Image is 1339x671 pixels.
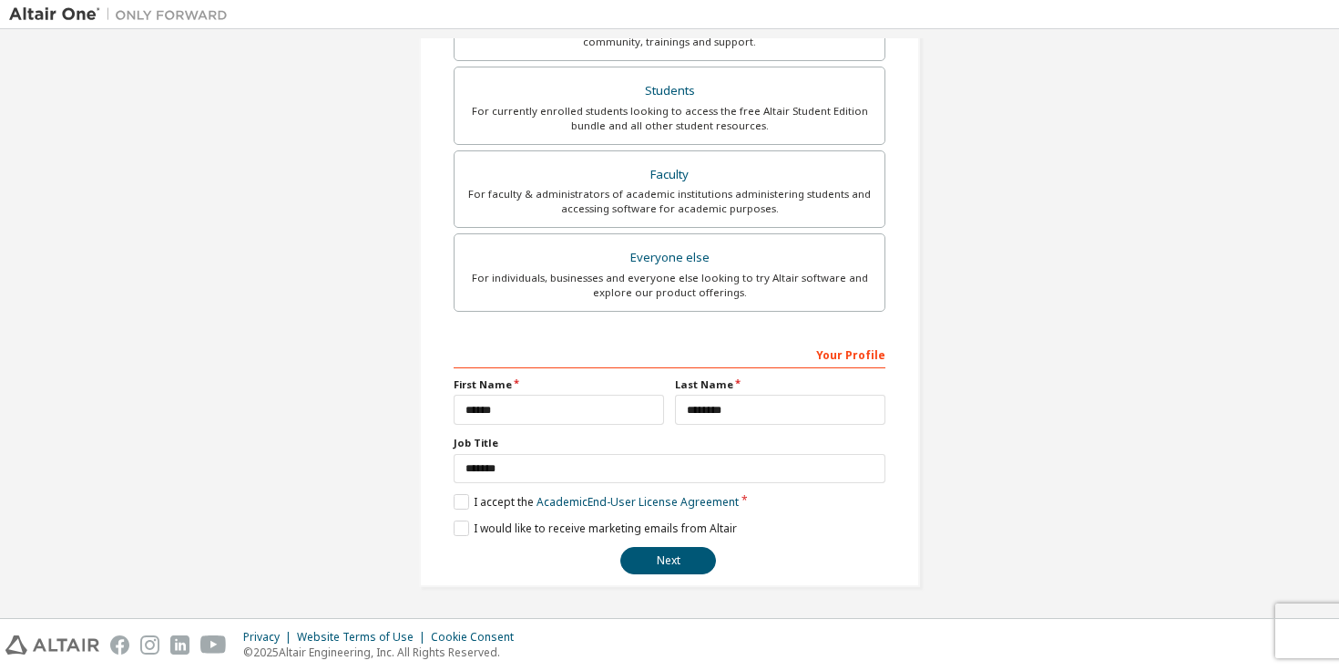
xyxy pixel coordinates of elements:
[465,104,874,133] div: For currently enrolled students looking to access the free Altair Student Edition bundle and all ...
[454,436,885,450] label: Job Title
[5,635,99,655] img: altair_logo.svg
[243,630,297,645] div: Privacy
[465,78,874,104] div: Students
[454,521,737,536] label: I would like to receive marketing emails from Altair
[465,271,874,300] div: For individuals, businesses and everyone else looking to try Altair software and explore our prod...
[140,635,159,655] img: instagram.svg
[454,339,885,368] div: Your Profile
[620,547,716,574] button: Next
[465,187,874,216] div: For faculty & administrators of academic institutions administering students and accessing softwa...
[243,645,525,660] p: © 2025 Altair Engineering, Inc. All Rights Reserved.
[465,162,874,188] div: Faculty
[431,630,525,645] div: Cookie Consent
[454,494,739,510] label: I accept the
[9,5,237,24] img: Altair One
[465,245,874,271] div: Everyone else
[170,635,189,655] img: linkedin.svg
[537,494,739,510] a: Academic End-User License Agreement
[110,635,129,655] img: facebook.svg
[200,635,227,655] img: youtube.svg
[454,377,664,392] label: First Name
[675,377,885,392] label: Last Name
[297,630,431,645] div: Website Terms of Use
